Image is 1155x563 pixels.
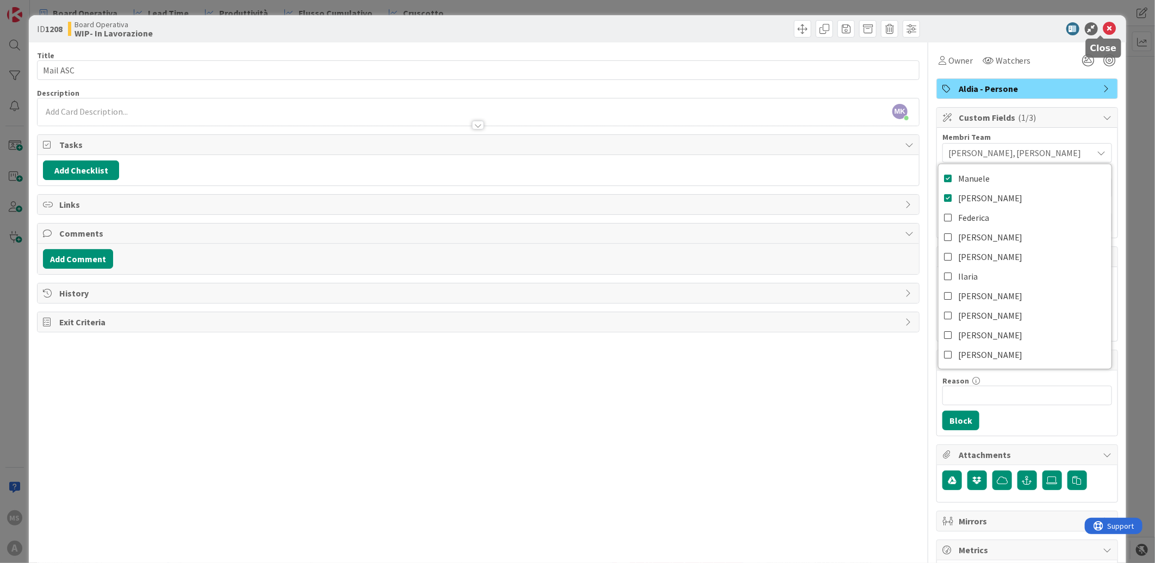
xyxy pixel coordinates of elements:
span: MK [892,104,908,119]
span: [PERSON_NAME] [958,327,1023,343]
span: History [59,287,899,300]
span: Board Operativa [74,20,153,29]
span: [PERSON_NAME] [958,307,1023,324]
h5: Close [1090,43,1117,53]
span: Manuele [958,170,990,187]
span: [PERSON_NAME] [958,249,1023,265]
a: [PERSON_NAME] [939,306,1111,325]
span: Attachments [959,448,1098,461]
span: [PERSON_NAME] [958,347,1023,363]
div: Membri Team [942,133,1112,141]
a: Ilaria [939,267,1111,286]
a: [PERSON_NAME] [939,227,1111,247]
button: Block [942,411,979,430]
label: Reason [942,376,969,386]
button: Add Checklist [43,160,119,180]
span: [PERSON_NAME] [958,288,1023,304]
span: [PERSON_NAME] [958,229,1023,245]
a: [PERSON_NAME] [939,247,1111,267]
span: Links [59,198,899,211]
span: Ilaria [958,268,978,284]
span: [PERSON_NAME] [958,190,1023,206]
span: Mirrors [959,515,1098,528]
button: Add Comment [43,249,113,269]
a: [PERSON_NAME] [939,188,1111,208]
span: Aldia - Persone [959,82,1098,95]
b: 1208 [45,23,63,34]
b: WIP- In Lavorazione [74,29,153,38]
span: Owner [948,54,973,67]
a: [PERSON_NAME] [939,345,1111,364]
span: Comments [59,227,899,240]
input: type card name here... [37,60,920,80]
span: Metrics [959,543,1098,556]
a: [PERSON_NAME] [939,286,1111,306]
span: ID [37,22,63,35]
a: Manuele [939,169,1111,188]
span: Exit Criteria [59,315,899,329]
label: Title [37,51,54,60]
span: Description [37,88,79,98]
span: Federica [958,209,989,226]
span: [PERSON_NAME], [PERSON_NAME] [948,146,1093,159]
span: Tasks [59,138,899,151]
span: Watchers [996,54,1031,67]
a: Federica [939,208,1111,227]
a: [PERSON_NAME] [939,325,1111,345]
span: ( 1/3 ) [1019,112,1036,123]
span: Custom Fields [959,111,1098,124]
span: Support [23,2,49,15]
